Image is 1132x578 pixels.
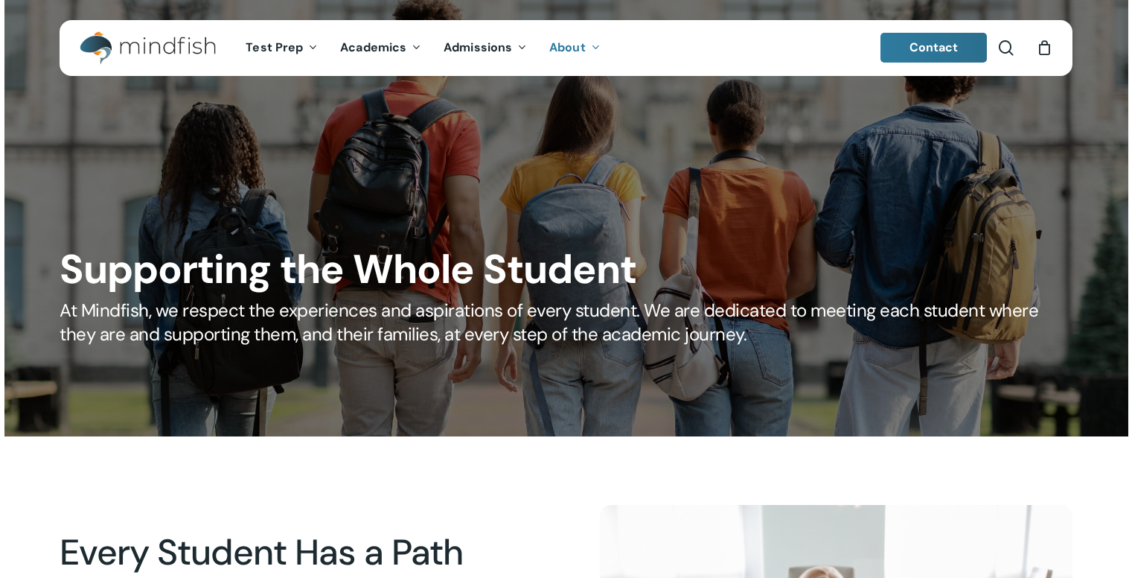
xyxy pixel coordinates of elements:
[444,39,512,55] span: Admissions
[329,42,432,54] a: Academics
[909,39,959,55] span: Contact
[234,42,329,54] a: Test Prep
[60,299,1072,346] h5: At Mindfish, we respect the experiences and aspirations of every student. We are dedicated to mee...
[549,39,586,55] span: About
[432,42,538,54] a: Admissions
[1036,39,1052,56] a: Cart
[538,42,612,54] a: About
[340,39,406,55] span: Academics
[60,246,1072,293] h1: Supporting the Whole Student
[880,33,988,63] a: Contact
[246,39,303,55] span: Test Prep
[60,20,1072,76] header: Main Menu
[234,20,611,76] nav: Main Menu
